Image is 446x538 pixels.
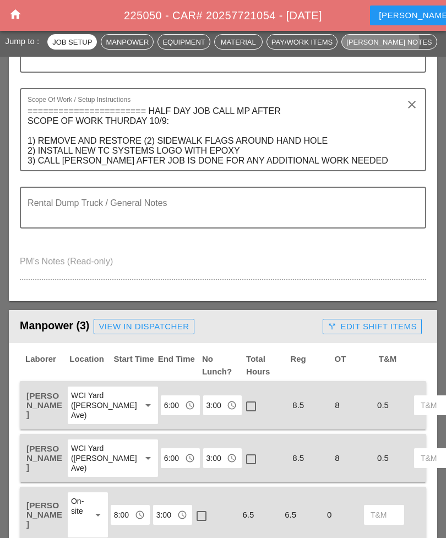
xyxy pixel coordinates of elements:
[371,506,398,524] input: T&M
[28,45,410,72] textarea: Sub-Contractors / Suppliers
[373,453,393,463] span: 0.5
[20,253,426,279] textarea: PM's Notes (Read-only)
[26,501,62,529] span: [PERSON_NAME]
[52,36,92,47] div: Job Setup
[271,36,333,47] div: Pay/Work Items
[20,316,318,338] div: Manpower (3)
[47,34,97,50] button: Job Setup
[71,496,87,516] div: On-site
[323,319,422,334] button: Edit Shift Items
[68,353,112,378] span: Location
[26,444,62,472] span: [PERSON_NAME]
[328,322,336,331] i: call_split
[323,510,336,519] span: 0
[135,510,145,520] i: access_time
[373,400,393,410] span: 0.5
[245,353,289,378] span: Total Hours
[328,320,417,333] div: Edit Shift Items
[214,34,263,50] button: Material
[9,8,22,21] i: home
[157,353,201,378] span: End Time
[5,36,43,45] span: Jump to :
[124,9,322,21] span: 225050 - CAR# 20257721054 - [DATE]
[91,508,105,521] i: arrow_drop_down
[26,391,62,419] span: [PERSON_NAME]
[227,453,237,463] i: access_time
[266,34,338,50] button: Pay/Work Items
[405,98,418,111] i: clear
[238,510,258,519] span: 6.5
[162,36,205,47] div: Equipment
[99,320,189,333] div: View in Dispatcher
[330,400,344,410] span: 8
[106,36,149,47] div: Manpower
[219,36,258,47] div: Material
[28,201,410,227] textarea: Rental Dump Truck / General Notes
[280,510,301,519] span: 6.5
[101,34,154,50] button: Manpower
[157,34,210,50] button: Equipment
[378,353,422,378] span: T&M
[177,510,187,520] i: access_time
[334,353,378,378] span: OT
[24,353,68,378] span: Laborer
[142,399,155,412] i: arrow_drop_down
[113,353,157,378] span: Start Time
[201,353,245,378] span: No Lunch?
[142,452,155,465] i: arrow_drop_down
[330,453,344,463] span: 8
[341,34,437,50] button: [PERSON_NAME] Notes
[94,319,194,334] a: View in Dispatcher
[71,443,132,473] div: WCI Yard ([PERSON_NAME] Ave)
[28,102,410,170] textarea: Scope Of Work / Setup Instructions
[346,36,432,47] div: [PERSON_NAME] Notes
[227,400,237,410] i: access_time
[288,400,308,410] span: 8.5
[288,453,308,463] span: 8.5
[185,400,195,410] i: access_time
[185,453,195,463] i: access_time
[71,390,132,420] div: WCI Yard ([PERSON_NAME] Ave)
[289,353,333,378] span: Reg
